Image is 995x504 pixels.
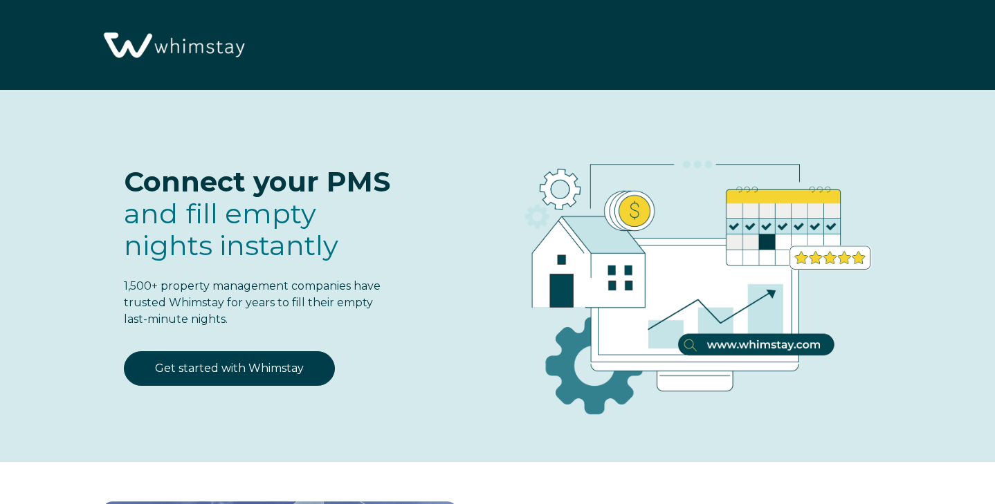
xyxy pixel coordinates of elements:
span: Connect your PMS [124,165,390,198]
a: Get started with Whimstay [124,351,335,386]
span: fill empty nights instantly [124,196,338,262]
span: 1,500+ property management companies have trusted Whimstay for years to fill their empty last-min... [124,279,381,326]
img: Whimstay Logo-02 1 [97,7,249,85]
img: RBO Ilustrations-03 [446,118,933,437]
span: and [124,196,338,262]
